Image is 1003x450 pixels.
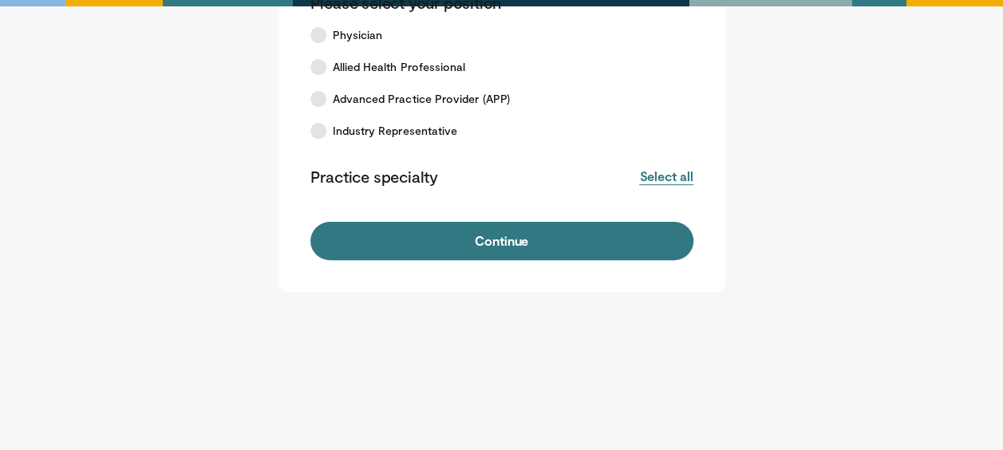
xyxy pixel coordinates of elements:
span: Allied Health Professional [333,59,466,75]
span: Physician [333,27,383,43]
span: Advanced Practice Provider (APP) [333,91,510,107]
span: Industry Representative [333,123,458,139]
button: Select all [639,168,693,185]
p: Practice specialty [310,166,438,187]
button: Continue [310,222,693,260]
